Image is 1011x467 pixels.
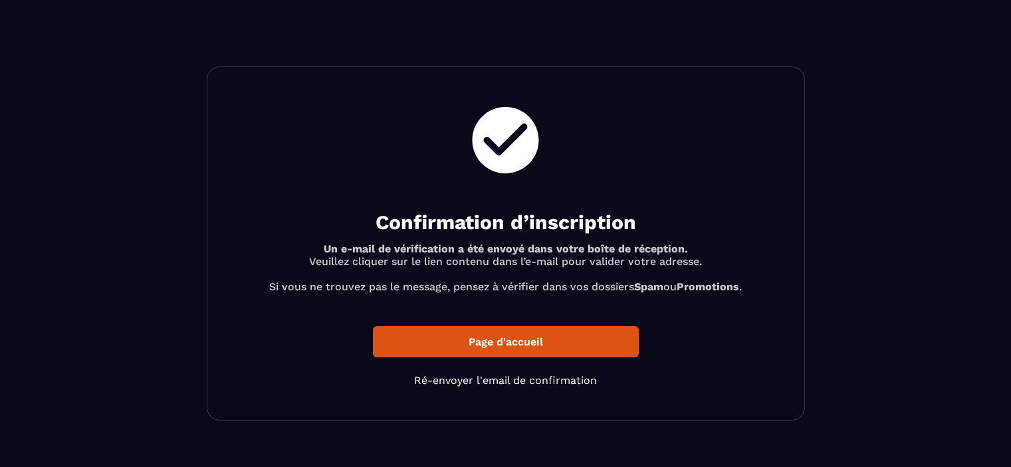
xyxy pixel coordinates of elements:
[414,374,597,387] a: Ré-envoyer l'email de confirmation
[677,280,739,293] b: Promotions
[465,100,546,180] img: check
[241,242,771,293] p: Veuillez cliquer sur le lien contenu dans l’e-mail pour valider votre adresse. Si vous ne trouvez...
[373,326,639,357] a: Page d'accueil
[634,280,663,293] b: Spam
[241,209,771,236] h2: Confirmation d’inscription
[324,242,688,255] b: Un e-mail de vérification a été envoyé dans votre boîte de réception.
